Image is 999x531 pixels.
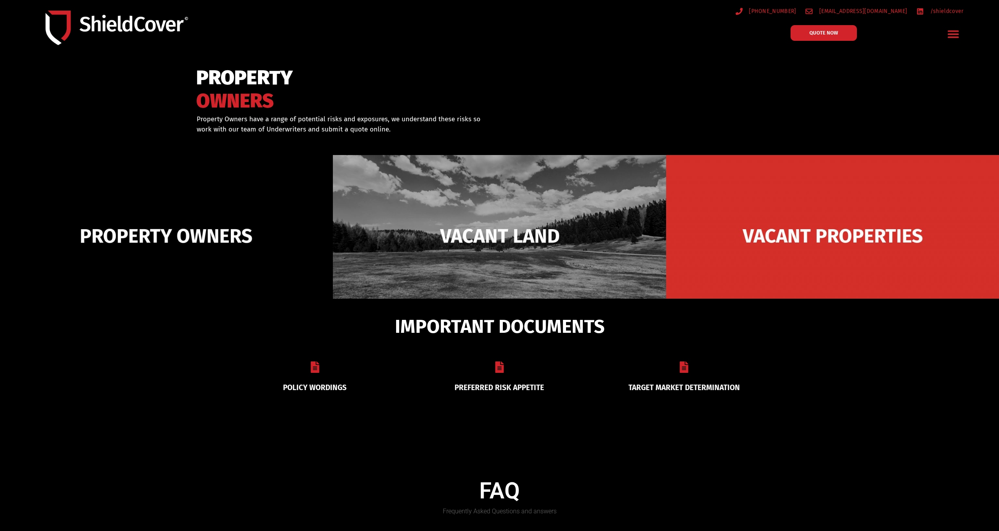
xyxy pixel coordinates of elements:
span: [PHONE_NUMBER] [747,6,796,16]
a: PREFERRED RISK APPETITE [455,383,544,392]
span: [EMAIL_ADDRESS][DOMAIN_NAME] [817,6,907,16]
a: TARGET MARKET DETERMINATION [628,383,740,392]
a: QUOTE NOW [791,25,857,41]
span: QUOTE NOW [809,30,838,35]
h5: Frequently Asked Questions and answers [288,508,711,515]
div: Menu Toggle [944,25,962,43]
img: Vacant Land liability cover [333,155,666,317]
h4: FAQ [288,478,711,504]
p: Property Owners have a range of potential risks and exposures, we understand these risks so work ... [197,114,489,134]
span: /shieldcover [928,6,964,16]
a: [PHONE_NUMBER] [736,6,796,16]
img: Shield-Cover-Underwriting-Australia-logo-full [46,11,188,46]
a: /shieldcover [917,6,963,16]
span: PROPERTY [196,70,293,86]
span: IMPORTANT DOCUMENTS [395,319,605,334]
a: POLICY WORDINGS [283,383,347,392]
a: [EMAIL_ADDRESS][DOMAIN_NAME] [805,6,907,16]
